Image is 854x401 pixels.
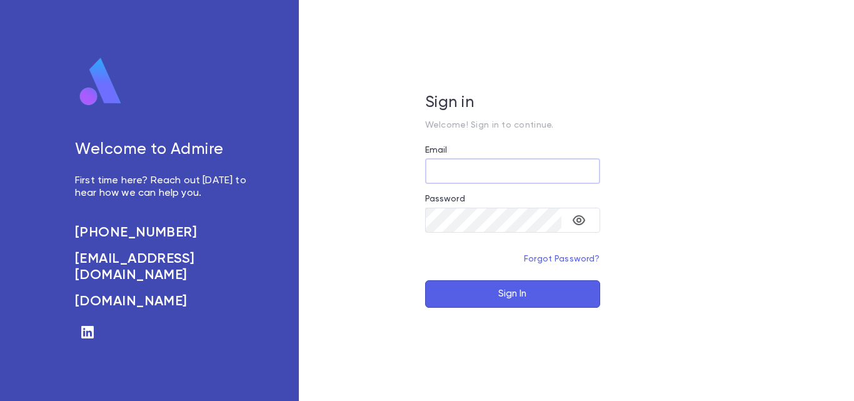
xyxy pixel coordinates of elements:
label: Password [425,194,465,204]
img: logo [75,57,126,107]
a: Forgot Password? [524,255,600,263]
a: [EMAIL_ADDRESS][DOMAIN_NAME] [75,251,249,283]
button: toggle password visibility [566,208,591,233]
h5: Welcome to Admire [75,141,249,160]
a: [PHONE_NUMBER] [75,225,249,241]
label: Email [425,145,448,155]
p: First time here? Reach out [DATE] to hear how we can help you. [75,175,249,200]
button: Sign In [425,280,600,308]
a: [DOMAIN_NAME] [75,293,249,310]
h5: Sign in [425,94,600,113]
p: Welcome! Sign in to continue. [425,120,600,130]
